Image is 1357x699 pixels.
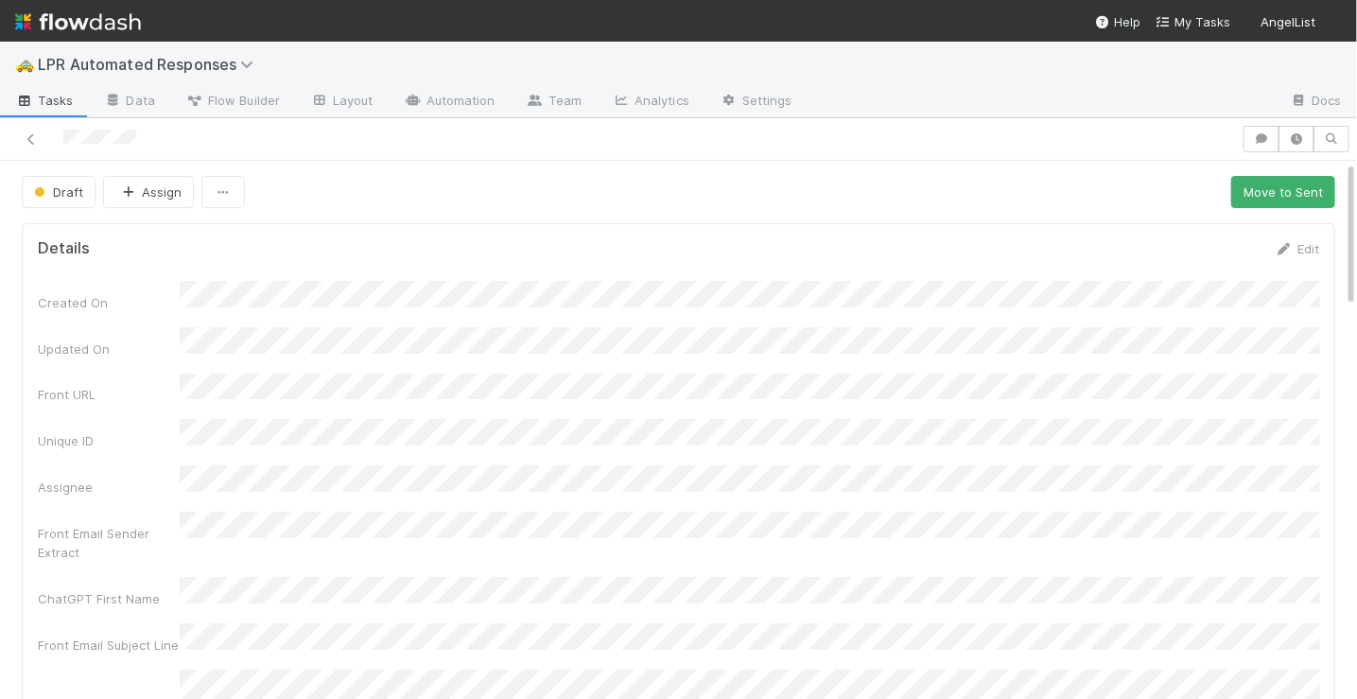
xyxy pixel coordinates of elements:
a: Flow Builder [170,87,295,117]
img: logo-inverted-e16ddd16eac7371096b0.svg [15,6,141,38]
a: Team [511,87,597,117]
span: Draft [30,184,83,200]
div: Assignee [38,478,180,497]
a: Analytics [597,87,705,117]
a: Layout [295,87,389,117]
span: 🚕 [15,56,34,72]
div: Unique ID [38,431,180,450]
a: Docs [1275,87,1357,117]
div: Help [1095,12,1140,31]
button: Draft [22,176,96,208]
img: avatar_5d51780c-77ad-4a9d-a6ed-b88b2c284079.png [1323,13,1342,32]
span: AngelList [1261,14,1315,29]
div: Front Email Sender Extract [38,524,180,562]
a: Edit [1275,241,1319,256]
div: Updated On [38,340,180,358]
span: LPR Automated Responses [38,55,263,74]
div: Created On [38,293,180,312]
h5: Details [38,239,90,258]
button: Assign [103,176,194,208]
span: Flow Builder [185,91,280,110]
a: My Tasks [1156,12,1230,31]
div: Front URL [38,385,180,404]
a: Data [89,87,170,117]
a: Settings [705,87,808,117]
div: Front Email Subject Line [38,636,180,655]
span: My Tasks [1156,14,1230,29]
a: Automation [389,87,511,117]
button: Move to Sent [1231,176,1335,208]
span: Tasks [15,91,74,110]
div: ChatGPT First Name [38,589,180,608]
